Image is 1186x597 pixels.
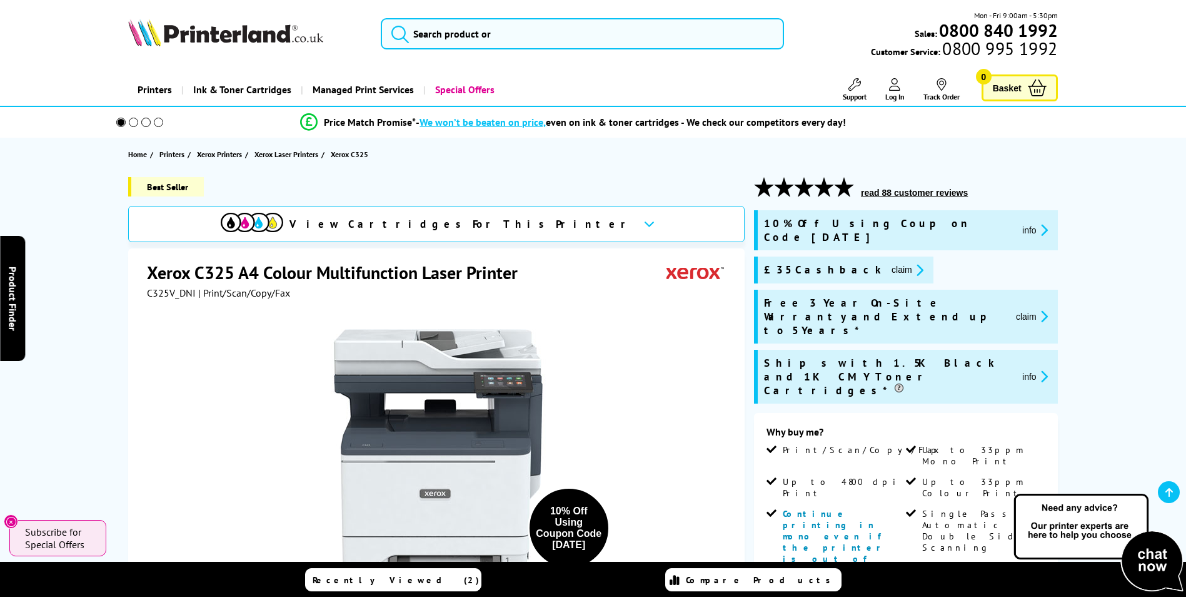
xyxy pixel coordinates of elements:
[923,78,960,101] a: Track Order
[982,74,1058,101] a: Basket 0
[783,508,888,587] span: Continue printing in mono even if the printer is out of colour toners*
[159,148,188,161] a: Printers
[99,111,1048,133] li: modal_Promise
[301,74,423,106] a: Managed Print Services
[686,574,837,586] span: Compare Products
[197,148,242,161] span: Xerox Printers
[147,261,530,284] h1: Xerox C325 A4 Colour Multifunction Laser Printer
[843,78,867,101] a: Support
[665,568,842,591] a: Compare Products
[128,19,323,46] img: Printerland Logo
[976,69,992,84] span: 0
[922,444,1042,467] span: Up to 33ppm Mono Print
[313,574,480,586] span: Recently Viewed (2)
[937,24,1058,36] a: 0800 840 1992
[993,79,1022,96] span: Basket
[4,514,18,529] button: Close
[766,426,1045,444] div: Why buy me?
[254,148,318,161] span: Xerox Laser Printers
[331,148,371,161] a: Xerox C325
[159,148,184,161] span: Printers
[324,116,416,128] span: Price Match Promise*
[316,324,561,569] img: Xerox C325
[885,92,905,101] span: Log In
[857,187,972,198] button: read 88 customer reviews
[221,213,283,232] img: View Cartridges
[922,476,1042,499] span: Up to 33ppm Colour Print
[871,43,1057,58] span: Customer Service:
[6,267,19,331] span: Product Finder
[843,92,867,101] span: Support
[666,261,724,284] img: Xerox
[783,476,903,499] span: Up to 4800 dpi Print
[198,287,290,299] span: | Print/Scan/Copy/Fax
[1011,492,1186,594] img: Open Live Chat window
[305,568,481,591] a: Recently Viewed (2)
[128,74,181,106] a: Printers
[1012,309,1052,324] button: promo-description
[289,217,633,231] span: View Cartridges For This Printer
[1018,369,1052,384] button: promo-description
[940,43,1057,54] span: 0800 995 1992
[254,148,321,161] a: Xerox Laser Printers
[197,148,245,161] a: Xerox Printers
[381,18,784,49] input: Search product or
[764,296,1006,337] span: Free 3 Year On-Site Warranty and Extend up to 5 Years*
[128,177,204,196] span: Best Seller
[915,28,937,39] span: Sales:
[25,526,94,551] span: Subscribe for Special Offers
[128,19,365,49] a: Printerland Logo
[128,148,147,161] span: Home
[939,19,1058,42] b: 0800 840 1992
[420,116,546,128] span: We won’t be beaten on price,
[331,148,368,161] span: Xerox C325
[974,9,1058,21] span: Mon - Fri 9:00am - 5:30pm
[147,287,196,299] span: C325V_DNI
[783,444,943,456] span: Print/Scan/Copy/Fax
[885,78,905,101] a: Log In
[423,74,504,106] a: Special Offers
[416,116,846,128] div: - even on ink & toner cartridges - We check our competitors every day!
[922,508,1042,553] span: Single Pass Automatic Double Sided Scanning
[888,263,927,277] button: promo-description
[764,217,1012,244] span: 10% Off Using Coupon Code [DATE]
[128,148,150,161] a: Home
[536,506,602,551] div: 10% Off Using Coupon Code [DATE]
[181,74,301,106] a: Ink & Toner Cartridges
[764,356,1012,397] span: Ships with 1.5K Black and 1K CMY Toner Cartridges*
[1018,223,1052,237] button: promo-description
[193,74,291,106] span: Ink & Toner Cartridges
[764,263,882,277] span: £35 Cashback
